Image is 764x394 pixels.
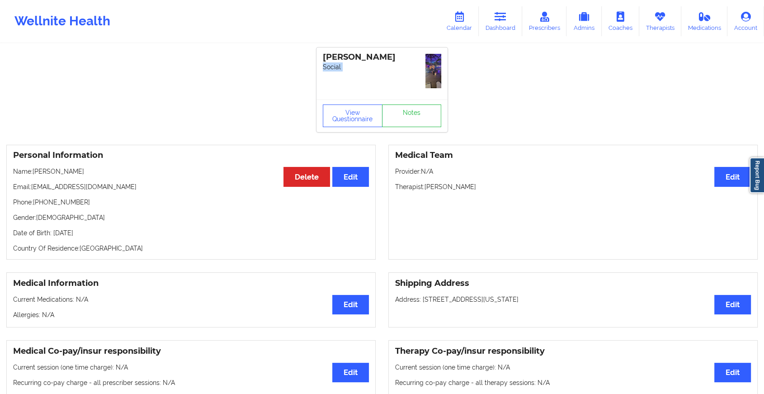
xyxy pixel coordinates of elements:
[566,6,602,36] a: Admins
[13,295,369,304] p: Current Medications: N/A
[395,167,751,176] p: Provider: N/A
[332,363,369,382] button: Edit
[13,182,369,191] p: Email: [EMAIL_ADDRESS][DOMAIN_NAME]
[714,363,751,382] button: Edit
[323,104,382,127] button: View Questionnaire
[714,295,751,314] button: Edit
[332,295,369,314] button: Edit
[13,278,369,289] h3: Medical Information
[395,363,751,372] p: Current session (one time charge): N/A
[395,346,751,356] h3: Therapy Co-pay/insur responsibility
[382,104,442,127] a: Notes
[639,6,681,36] a: Therapists
[13,150,369,161] h3: Personal Information
[13,378,369,387] p: Recurring co-pay charge - all prescriber sessions : N/A
[13,167,369,176] p: Name: [PERSON_NAME]
[479,6,522,36] a: Dashboard
[323,52,441,62] div: [PERSON_NAME]
[750,157,764,193] a: Report Bug
[727,6,764,36] a: Account
[602,6,639,36] a: Coaches
[332,167,369,186] button: Edit
[395,150,751,161] h3: Medical Team
[395,182,751,191] p: Therapist: [PERSON_NAME]
[13,363,369,372] p: Current session (one time charge): N/A
[522,6,567,36] a: Prescribers
[425,54,441,88] img: 34a58c27-820a-40c3-a6d0-aa92c44f7b6e_d3e49c2e-237e-457e-bf46-5c0fd51002820f09adbf-aceb-46f4-92f1-...
[395,278,751,289] h3: Shipping Address
[714,167,751,186] button: Edit
[13,346,369,356] h3: Medical Co-pay/insur responsibility
[395,295,751,304] p: Address: [STREET_ADDRESS][US_STATE]
[13,310,369,319] p: Allergies: N/A
[681,6,728,36] a: Medications
[395,378,751,387] p: Recurring co-pay charge - all therapy sessions : N/A
[283,167,330,186] button: Delete
[13,198,369,207] p: Phone: [PHONE_NUMBER]
[13,244,369,253] p: Country Of Residence: [GEOGRAPHIC_DATA]
[440,6,479,36] a: Calendar
[13,228,369,237] p: Date of Birth: [DATE]
[13,213,369,222] p: Gender: [DEMOGRAPHIC_DATA]
[323,62,441,71] p: Social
